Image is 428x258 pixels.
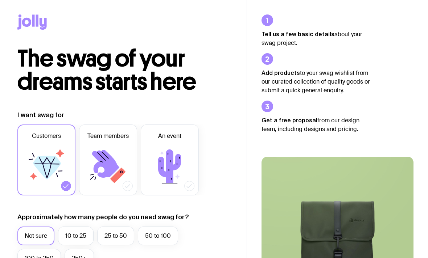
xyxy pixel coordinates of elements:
label: 10 to 25 [58,227,94,245]
label: 25 to 50 [97,227,134,245]
strong: Tell us a few basic details [262,31,334,37]
span: Team members [87,132,129,140]
label: I want swag for [17,111,64,119]
p: to your swag wishlist from our curated collection of quality goods or submit a quick general enqu... [262,68,370,95]
span: An event [158,132,181,140]
p: from our design team, including designs and pricing. [262,116,370,134]
span: Customers [32,132,61,140]
label: Approximately how many people do you need swag for? [17,213,189,221]
strong: Add products [262,69,300,76]
strong: Get a free proposal [262,117,317,123]
label: 50 to 100 [138,227,178,245]
label: Not sure [17,227,54,245]
span: The swag of your dreams starts here [17,44,196,96]
p: about your swag project. [262,30,370,47]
